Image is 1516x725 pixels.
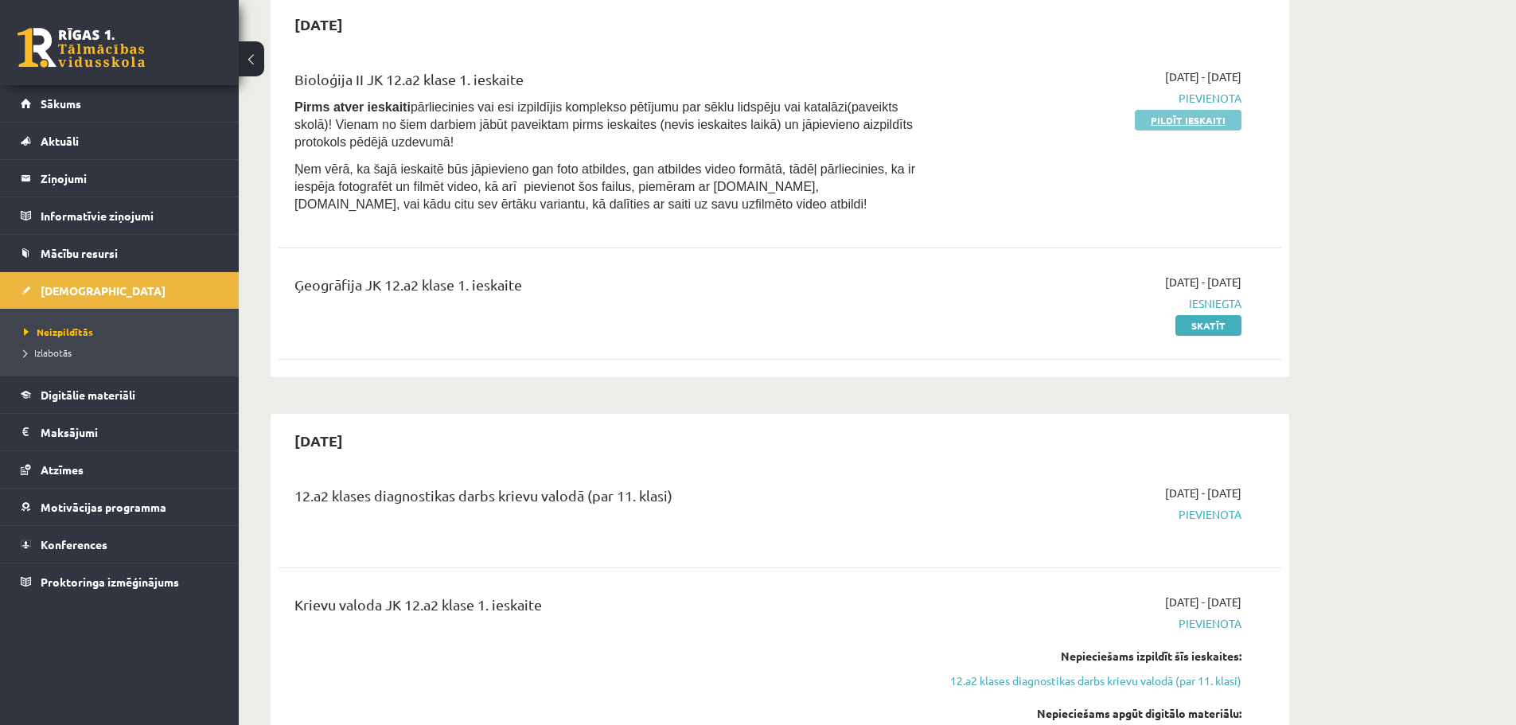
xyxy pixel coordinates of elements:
[41,160,219,197] legend: Ziņojumi
[941,90,1241,107] span: Pievienota
[941,506,1241,523] span: Pievienota
[941,615,1241,632] span: Pievienota
[21,563,219,600] a: Proktoringa izmēģinājums
[24,325,93,338] span: Neizpildītās
[1165,594,1241,610] span: [DATE] - [DATE]
[1165,485,1241,501] span: [DATE] - [DATE]
[1135,110,1241,131] a: Pildīt ieskaiti
[294,485,918,514] div: 12.a2 klases diagnostikas darbs krievu valodā (par 11. klasi)
[21,376,219,413] a: Digitālie materiāli
[24,346,72,359] span: Izlabotās
[24,325,223,339] a: Neizpildītās
[294,100,913,149] span: pārliecinies vai esi izpildījis komplekso pētījumu par sēklu lidspēju vai katalāzi(paveikts skolā...
[941,672,1241,689] a: 12.a2 klases diagnostikas darbs krievu valodā (par 11. klasi)
[21,272,219,309] a: [DEMOGRAPHIC_DATA]
[294,100,411,114] strong: Pirms atver ieskaiti
[41,134,79,148] span: Aktuāli
[294,274,918,303] div: Ģeogrāfija JK 12.a2 klase 1. ieskaite
[279,422,359,459] h2: [DATE]
[21,451,219,488] a: Atzīmes
[1175,315,1241,336] a: Skatīt
[41,96,81,111] span: Sākums
[21,414,219,450] a: Maksājumi
[41,246,118,260] span: Mācību resursi
[41,197,219,234] legend: Informatīvie ziņojumi
[21,197,219,234] a: Informatīvie ziņojumi
[41,388,135,402] span: Digitālie materiāli
[21,489,219,525] a: Motivācijas programma
[41,283,166,298] span: [DEMOGRAPHIC_DATA]
[941,648,1241,665] div: Nepieciešams izpildīt šīs ieskaites:
[941,295,1241,312] span: Iesniegta
[941,705,1241,722] div: Nepieciešams apgūt digitālo materiālu:
[41,500,166,514] span: Motivācijas programma
[24,345,223,360] a: Izlabotās
[279,6,359,43] h2: [DATE]
[21,526,219,563] a: Konferences
[41,414,219,450] legend: Maksājumi
[21,123,219,159] a: Aktuāli
[21,85,219,122] a: Sākums
[294,68,918,98] div: Bioloģija II JK 12.a2 klase 1. ieskaite
[1165,68,1241,85] span: [DATE] - [DATE]
[18,28,145,68] a: Rīgas 1. Tālmācības vidusskola
[1165,274,1241,290] span: [DATE] - [DATE]
[21,235,219,271] a: Mācību resursi
[294,162,915,211] span: Ņem vērā, ka šajā ieskaitē būs jāpievieno gan foto atbildes, gan atbildes video formātā, tādēļ pā...
[294,594,918,623] div: Krievu valoda JK 12.a2 klase 1. ieskaite
[41,575,179,589] span: Proktoringa izmēģinājums
[41,462,84,477] span: Atzīmes
[41,537,107,552] span: Konferences
[21,160,219,197] a: Ziņojumi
